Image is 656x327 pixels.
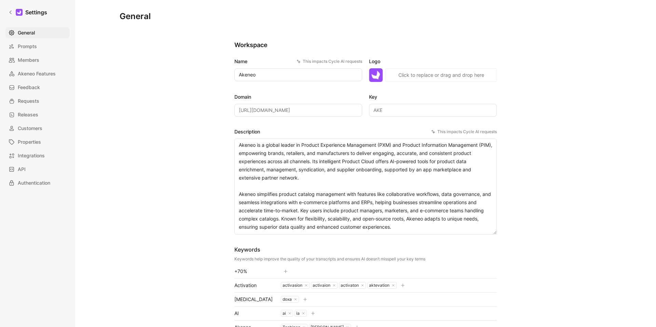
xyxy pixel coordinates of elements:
div: Keywords [234,245,425,254]
div: ai [281,311,286,316]
h2: Workspace [234,41,497,49]
div: +70% [234,267,273,275]
a: Authentication [5,177,70,188]
div: AI [234,309,273,317]
label: Key [369,93,497,101]
a: API [5,164,70,175]
div: activasion [281,283,302,288]
label: Name [234,57,362,66]
h1: Settings [25,8,47,16]
span: API [18,165,26,173]
span: Properties [18,138,41,146]
button: Click to replace or drag and drop here [385,68,497,82]
a: General [5,27,70,38]
label: Logo [369,57,497,66]
div: Keywords help improve the quality of your transcripts and ensures AI doesn’t misspell your key terms [234,256,425,262]
span: Customers [18,124,42,132]
div: This impacts Cycle AI requests [297,58,362,65]
div: Activation [234,281,273,289]
div: activaton [339,283,359,288]
h1: General [120,11,151,22]
div: ia [295,311,300,316]
div: This impacts Cycle AI requests [431,128,497,135]
a: Requests [5,96,70,106]
img: logo [369,68,383,82]
div: aktevation [368,283,389,288]
span: Prompts [18,42,37,51]
span: Akeneo Features [18,70,56,78]
span: Integrations [18,152,45,160]
div: [MEDICAL_DATA] [234,295,273,303]
label: Domain [234,93,362,101]
a: Settings [5,5,50,19]
input: Some placeholder [234,104,362,117]
a: Akeneo Features [5,68,70,79]
textarea: Akeneo is a global leader in Product Experience Management (PXM) and Product Information Manageme... [234,139,497,234]
span: Authentication [18,179,50,187]
a: Members [5,55,70,66]
div: activaion [311,283,330,288]
a: Integrations [5,150,70,161]
a: Customers [5,123,70,134]
a: Feedback [5,82,70,93]
span: Releases [18,111,38,119]
label: Description [234,128,497,136]
div: doxa [281,297,292,302]
span: Members [18,56,39,64]
span: Feedback [18,83,40,91]
a: Properties [5,137,70,147]
a: Releases [5,109,70,120]
span: General [18,29,35,37]
span: Requests [18,97,39,105]
a: Prompts [5,41,70,52]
